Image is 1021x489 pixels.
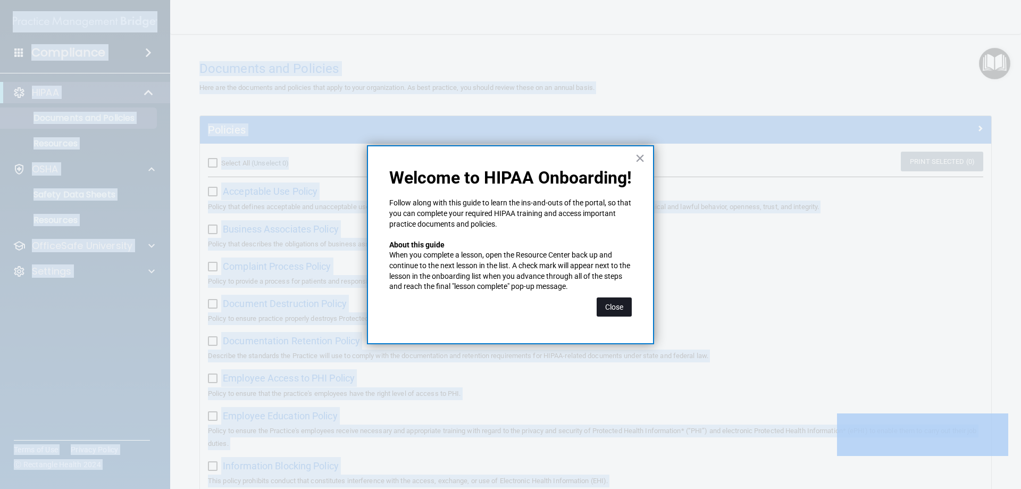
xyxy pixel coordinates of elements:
iframe: Drift Widget Chat Controller [837,413,1008,456]
p: Welcome to HIPAA Onboarding! [389,168,632,188]
button: Close [635,150,645,167]
p: When you complete a lesson, open the Resource Center back up and continue to the next lesson in t... [389,250,632,292]
strong: About this guide [389,241,445,249]
button: Close [597,297,632,317]
p: Follow along with this guide to learn the ins-and-outs of the portal, so that you can complete yo... [389,198,632,229]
